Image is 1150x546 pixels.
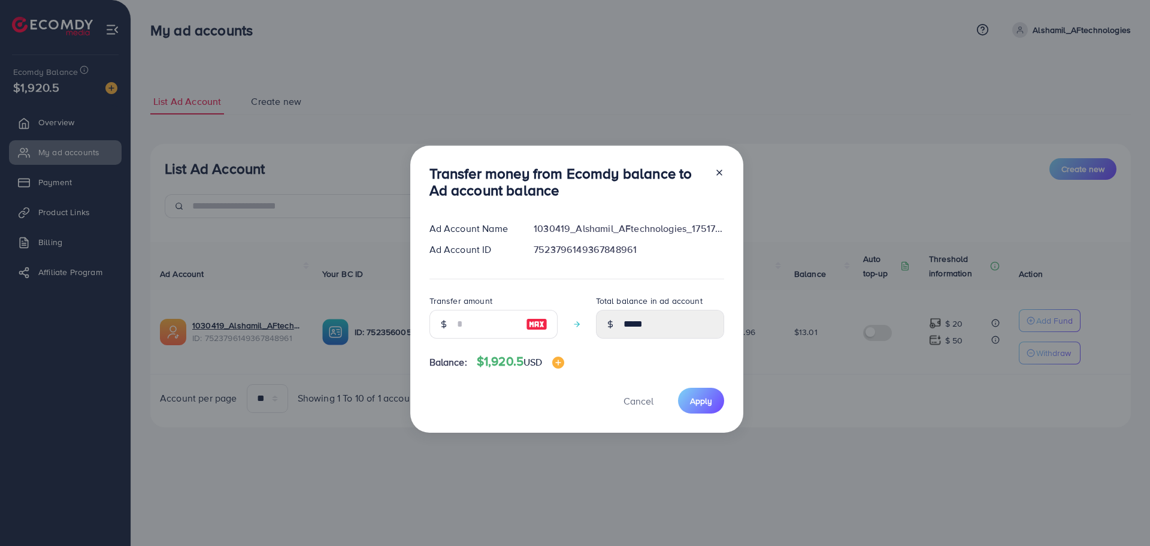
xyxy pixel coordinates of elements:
span: Cancel [624,394,653,408]
div: Ad Account Name [420,222,525,236]
span: Balance: [429,355,467,369]
h3: Transfer money from Ecomdy balance to Ad account balance [429,165,705,200]
img: image [526,317,547,331]
div: 7523796149367848961 [524,243,733,257]
iframe: Chat [1099,492,1141,537]
span: Apply [690,395,712,407]
button: Cancel [609,388,668,414]
label: Transfer amount [429,295,492,307]
img: image [552,357,564,369]
div: 1030419_Alshamil_AFtechnologies_1751770309789 [524,222,733,236]
h4: $1,920.5 [477,354,564,369]
label: Total balance in ad account [596,295,703,307]
span: USD [523,355,542,369]
div: Ad Account ID [420,243,525,257]
button: Apply [678,388,724,414]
